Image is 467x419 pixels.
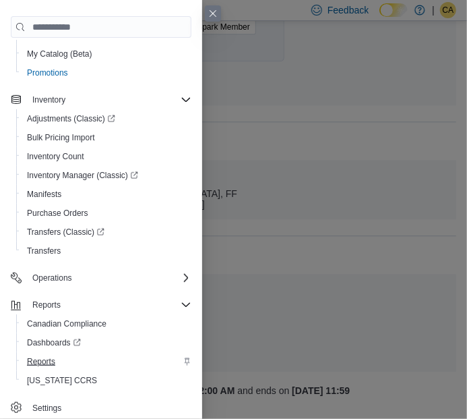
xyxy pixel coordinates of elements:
a: Reports [22,354,61,370]
span: Adjustments (Classic) [22,111,191,127]
span: Dashboards [22,335,191,351]
a: Transfers [22,243,66,259]
a: [US_STATE] CCRS [22,372,102,389]
a: My Catalog (Beta) [22,46,98,62]
span: Dashboards [27,337,81,348]
span: Inventory [27,92,191,108]
span: Reports [32,300,61,310]
span: Transfers (Classic) [22,224,191,240]
a: Transfers (Classic) [16,223,197,242]
button: [US_STATE] CCRS [16,371,197,390]
span: Inventory Count [27,151,84,162]
span: Operations [32,273,72,283]
button: Inventory Count [16,147,197,166]
span: Adjustments (Classic) [27,113,115,124]
a: Settings [27,400,67,416]
button: Close this dialog [205,5,221,22]
span: Reports [27,297,191,313]
button: Reports [16,352,197,371]
button: My Catalog (Beta) [16,45,197,63]
span: Canadian Compliance [22,316,191,332]
span: My Catalog (Beta) [27,49,92,59]
a: Canadian Compliance [22,316,112,332]
span: Purchase Orders [27,208,88,219]
span: Transfers [22,243,191,259]
button: Bulk Pricing Import [16,128,197,147]
a: Inventory Manager (Classic) [22,167,144,184]
button: Settings [5,398,197,418]
a: Dashboards [16,333,197,352]
a: Manifests [22,186,67,202]
button: Promotions [16,63,197,82]
a: Promotions [22,65,73,81]
span: [US_STATE] CCRS [27,375,97,386]
span: Bulk Pricing Import [22,130,191,146]
span: Inventory Manager (Classic) [22,167,191,184]
span: Bulk Pricing Import [27,132,95,143]
span: Inventory [32,94,65,105]
span: Promotions [27,67,68,78]
span: Transfers (Classic) [27,227,104,238]
a: Purchase Orders [22,205,94,221]
button: Transfers [16,242,197,260]
span: My Catalog (Beta) [22,46,191,62]
a: Dashboards [22,335,86,351]
span: Transfers [27,246,61,256]
button: Operations [27,270,77,286]
span: Canadian Compliance [27,318,106,329]
span: Washington CCRS [22,372,191,389]
span: Purchase Orders [22,205,191,221]
a: Transfers (Classic) [22,224,110,240]
span: Promotions [22,65,191,81]
span: Reports [22,354,191,370]
span: Inventory Count [22,148,191,165]
span: Manifests [27,189,61,200]
a: Adjustments (Classic) [16,109,197,128]
span: Operations [27,270,191,286]
a: Adjustments (Classic) [22,111,121,127]
span: Settings [32,403,61,414]
button: Reports [27,297,66,313]
a: Bulk Pricing Import [22,130,100,146]
button: Inventory [27,92,71,108]
nav: Complex example [11,40,191,418]
span: Manifests [22,186,191,202]
a: Inventory Count [22,148,90,165]
span: Inventory Manager (Classic) [27,170,138,181]
button: Reports [5,296,197,314]
span: Settings [27,399,191,416]
span: Reports [27,356,55,367]
button: Manifests [16,185,197,204]
button: Inventory [5,90,197,109]
a: Inventory Manager (Classic) [16,166,197,185]
button: Purchase Orders [16,204,197,223]
button: Canadian Compliance [16,314,197,333]
button: Operations [5,269,197,287]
